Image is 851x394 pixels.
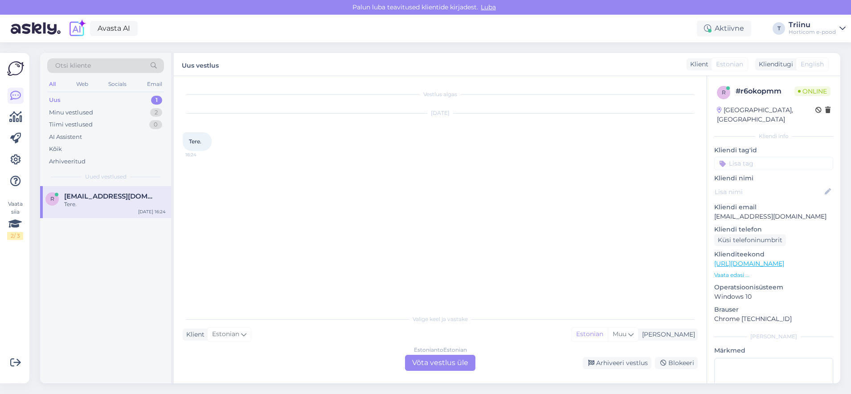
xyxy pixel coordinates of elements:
div: Klient [183,330,205,339]
div: Estonian to Estonian [414,346,467,354]
p: Vaata edasi ... [714,271,833,279]
p: Kliendi telefon [714,225,833,234]
div: # r6okopmm [736,86,794,97]
div: Horticom e-pood [789,28,836,36]
div: Arhiveeri vestlus [583,357,651,369]
div: Arhiveeritud [49,157,86,166]
div: 0 [149,120,162,129]
div: Web [74,78,90,90]
div: Minu vestlused [49,108,93,117]
div: T [773,22,785,35]
a: TriinuHorticom e-pood [789,21,846,36]
div: Tiimi vestlused [49,120,93,129]
div: AI Assistent [49,133,82,142]
div: Email [145,78,164,90]
span: Luba [478,3,499,11]
div: Küsi telefoninumbrit [714,234,786,246]
div: Tere. [64,200,166,208]
span: Muu [613,330,626,338]
input: Lisa tag [714,157,833,170]
div: Valige keel ja vastake [183,315,698,323]
span: r [722,89,726,96]
a: Avasta AI [90,21,138,36]
p: Klienditeekond [714,250,833,259]
div: [DATE] [183,109,698,117]
div: Socials [106,78,128,90]
div: Vaata siia [7,200,23,240]
p: Windows 10 [714,292,833,301]
p: Chrome [TECHNICAL_ID] [714,314,833,324]
div: Vestlus algas [183,90,698,98]
img: explore-ai [68,19,86,38]
div: 2 / 3 [7,232,23,240]
input: Lisa nimi [715,187,823,197]
div: All [47,78,57,90]
p: Kliendi email [714,203,833,212]
div: Aktiivne [697,20,751,37]
div: Triinu [789,21,836,28]
div: Uus [49,96,61,105]
a: [URL][DOMAIN_NAME] [714,260,784,268]
div: 1 [151,96,162,105]
img: Askly Logo [7,60,24,77]
div: Klient [687,60,708,69]
div: [GEOGRAPHIC_DATA], [GEOGRAPHIC_DATA] [717,106,815,124]
p: Kliendi nimi [714,174,833,183]
p: Märkmed [714,346,833,355]
div: [DATE] 16:24 [138,208,166,215]
p: Operatsioonisüsteem [714,283,833,292]
div: Klienditugi [755,60,793,69]
div: [PERSON_NAME] [638,330,695,339]
span: Otsi kliente [55,61,91,70]
div: Blokeeri [655,357,698,369]
span: Tere. [189,138,201,145]
span: Estonian [212,329,239,339]
span: English [801,60,824,69]
span: r [50,195,54,202]
div: Estonian [572,328,608,341]
span: Uued vestlused [85,173,127,181]
span: 16:24 [185,151,219,158]
div: 2 [150,108,162,117]
p: Kliendi tag'id [714,146,833,155]
label: Uus vestlus [182,58,219,70]
span: Online [794,86,831,96]
span: rabamoor@gmail.com [64,192,157,200]
div: Võta vestlus üle [405,355,475,371]
span: Estonian [716,60,743,69]
div: [PERSON_NAME] [714,333,833,341]
div: Kõik [49,145,62,154]
p: Brauser [714,305,833,314]
p: [EMAIL_ADDRESS][DOMAIN_NAME] [714,212,833,221]
div: Kliendi info [714,132,833,140]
